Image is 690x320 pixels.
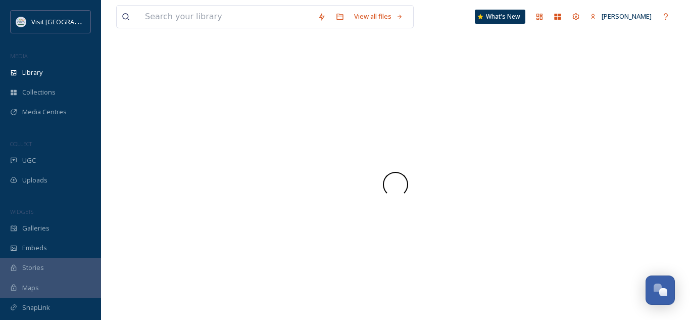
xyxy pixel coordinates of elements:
a: View all files [349,7,408,26]
span: Embeds [22,243,47,253]
span: SnapLink [22,303,50,312]
span: Visit [GEOGRAPHIC_DATA] [31,17,110,26]
span: Galleries [22,223,50,233]
a: [PERSON_NAME] [585,7,657,26]
span: Library [22,68,42,77]
span: Stories [22,263,44,272]
button: Open Chat [646,276,675,305]
span: WIDGETS [10,208,33,215]
span: COLLECT [10,140,32,148]
input: Search your library [140,6,313,28]
span: UGC [22,156,36,165]
span: Media Centres [22,107,67,117]
span: Uploads [22,175,47,185]
span: Collections [22,87,56,97]
span: MEDIA [10,52,28,60]
a: What's New [475,10,525,24]
span: [PERSON_NAME] [602,12,652,21]
span: Maps [22,283,39,293]
img: QCCVB_VISIT_vert_logo_4c_tagline_122019.svg [16,17,26,27]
